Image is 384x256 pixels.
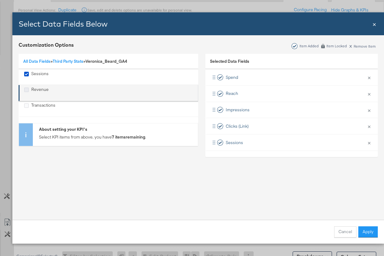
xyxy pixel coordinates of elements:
[31,87,49,99] div: Revenue
[85,58,127,64] span: Veronica_Beard_GA4
[53,58,83,64] a: Third Party Stats
[24,102,55,115] div: Transactions
[23,58,50,64] a: All Data Fields
[299,44,319,48] div: Item Added
[349,43,376,49] div: Remove Item
[226,140,243,146] span: Sessions
[334,226,356,237] button: Cancel
[12,12,384,244] div: Bulk Add Locations Modal
[326,44,347,48] div: Item Locked
[23,58,53,64] span: »
[226,123,249,129] span: Clicks (Link)
[31,71,49,83] div: Sessions
[39,126,195,132] div: About setting your KPI's
[226,75,238,80] span: Spend
[373,19,376,28] div: Close
[39,134,195,140] p: Select KPI items from above, you have .
[365,87,373,100] button: ×
[365,71,373,84] button: ×
[53,58,85,64] span: »
[226,91,238,96] span: Reach
[24,71,49,83] div: Sessions
[19,19,107,28] span: Select Data Fields Below
[349,42,352,49] span: x
[365,104,373,117] button: ×
[210,58,249,67] span: Selected Data Fields
[31,102,55,115] div: Transactions
[24,87,49,99] div: Revenue
[19,41,74,49] div: Customization Options
[112,134,145,140] strong: 7 items remaining
[365,120,373,133] button: ×
[358,226,378,237] button: Apply
[373,19,376,28] span: ×
[226,107,250,113] span: Impressions
[365,136,373,149] button: ×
